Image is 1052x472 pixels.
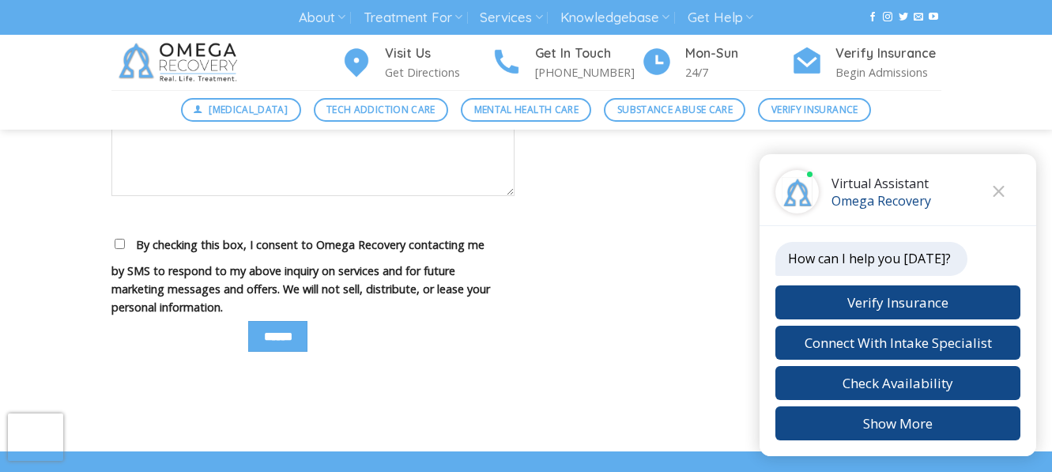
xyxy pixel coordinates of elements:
[617,102,733,117] span: Substance Abuse Care
[685,43,791,64] h4: Mon-Sun
[341,43,491,82] a: Visit Us Get Directions
[385,43,491,64] h4: Visit Us
[299,3,345,32] a: About
[758,98,871,122] a: Verify Insurance
[560,3,669,32] a: Knowledgebase
[181,98,301,122] a: [MEDICAL_DATA]
[326,102,436,117] span: Tech Addiction Care
[535,43,641,64] h4: Get In Touch
[688,3,753,32] a: Get Help
[480,3,542,32] a: Services
[209,102,288,117] span: [MEDICAL_DATA]
[364,3,462,32] a: Treatment For
[491,43,641,82] a: Get In Touch [PHONE_NUMBER]
[111,101,515,196] textarea: Your message (optional)
[111,83,515,207] label: Your message (optional)
[883,12,892,23] a: Follow on Instagram
[929,12,938,23] a: Follow on YouTube
[111,35,250,90] img: Omega Recovery
[835,43,941,64] h4: Verify Insurance
[474,102,579,117] span: Mental Health Care
[535,63,641,81] p: [PHONE_NUMBER]
[791,43,941,82] a: Verify Insurance Begin Admissions
[685,63,791,81] p: 24/7
[8,413,63,461] iframe: reCAPTCHA
[385,63,491,81] p: Get Directions
[835,63,941,81] p: Begin Admissions
[314,98,449,122] a: Tech Addiction Care
[461,98,591,122] a: Mental Health Care
[771,102,858,117] span: Verify Insurance
[868,12,877,23] a: Follow on Facebook
[899,12,908,23] a: Follow on Twitter
[914,12,923,23] a: Send us an email
[115,239,125,249] input: By checking this box, I consent to Omega Recovery contacting me by SMS to respond to my above inq...
[604,98,745,122] a: Substance Abuse Care
[111,237,490,315] span: By checking this box, I consent to Omega Recovery contacting me by SMS to respond to my above inq...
